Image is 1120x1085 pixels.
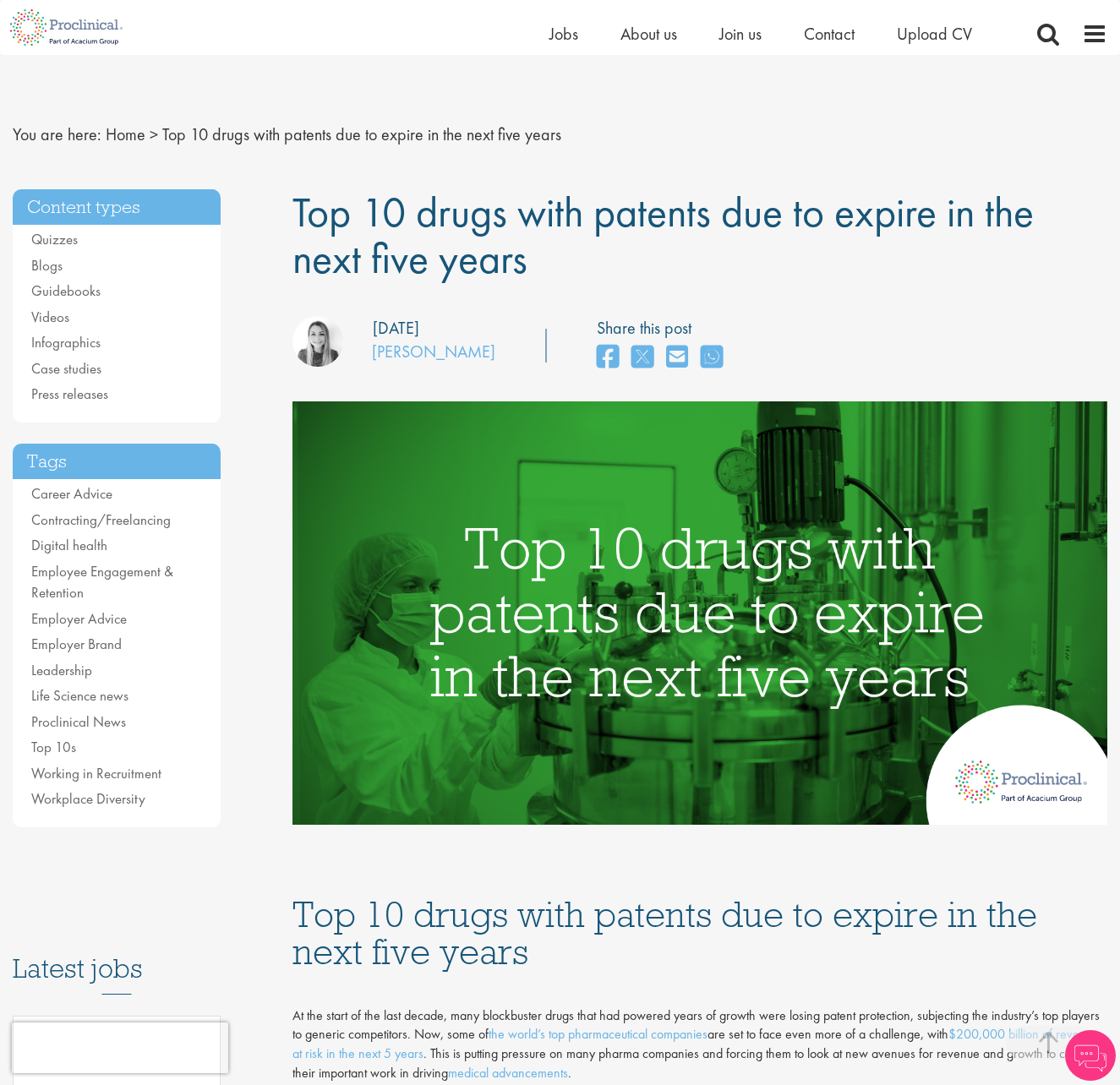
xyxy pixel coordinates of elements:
[31,661,92,679] a: Leadership
[489,1025,708,1043] a: the world’s top pharmaceutical companies
[597,340,619,376] a: share on facebook
[373,316,419,341] div: [DATE]
[31,686,128,705] a: Life Science news
[31,384,108,403] a: Press releases
[13,444,221,480] h3: Tags
[1065,1030,1116,1081] img: Chatbot
[31,738,76,756] a: Top 10s
[292,401,1107,825] img: Top 10 blockbuster drugs facing patent expiry in the next 5 years
[31,562,173,602] a: Employee Engagement & Retention
[31,712,126,731] a: Proclinical News
[292,1006,1103,1082] span: At the start of the last decade, many blockbuster drugs that had powered years of growth were los...
[31,256,63,275] a: Blogs
[13,123,101,145] span: You are here:
[549,23,578,45] a: Jobs
[31,764,161,782] a: Working in Recruitment
[150,123,158,145] span: >
[31,281,101,300] a: Guidebooks
[292,316,343,367] img: Hannah Burke
[31,609,127,628] a: Employer Advice
[620,23,677,45] a: About us
[448,1064,568,1082] a: medical advancements
[31,230,78,248] a: Quizzes
[666,340,688,376] a: share on email
[597,316,731,341] label: Share this post
[31,635,122,653] a: Employer Brand
[162,123,561,145] span: Top 10 drugs with patents due to expire in the next five years
[372,341,495,363] a: [PERSON_NAME]
[804,23,855,45] a: Contact
[31,789,145,808] a: Workplace Diversity
[31,510,171,529] a: Contracting/Freelancing
[292,1025,1099,1062] a: $200,000 billion of revenue at risk in the next 5 years
[12,1022,228,1073] iframe: reCAPTCHA
[631,340,653,376] a: share on twitter
[292,185,1034,286] span: Top 10 drugs with patents due to expire in the next five years
[31,536,107,554] a: Digital health
[292,896,1107,970] h1: Top 10 drugs with patents due to expire in the next five years
[31,484,112,503] a: Career Advice
[719,23,762,45] a: Join us
[106,123,145,145] a: breadcrumb link
[897,23,972,45] a: Upload CV
[13,189,221,226] h3: Content types
[31,333,101,352] a: Infographics
[31,359,101,378] a: Case studies
[31,308,69,326] a: Videos
[13,912,221,995] h3: Latest jobs
[701,340,723,376] a: share on whats app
